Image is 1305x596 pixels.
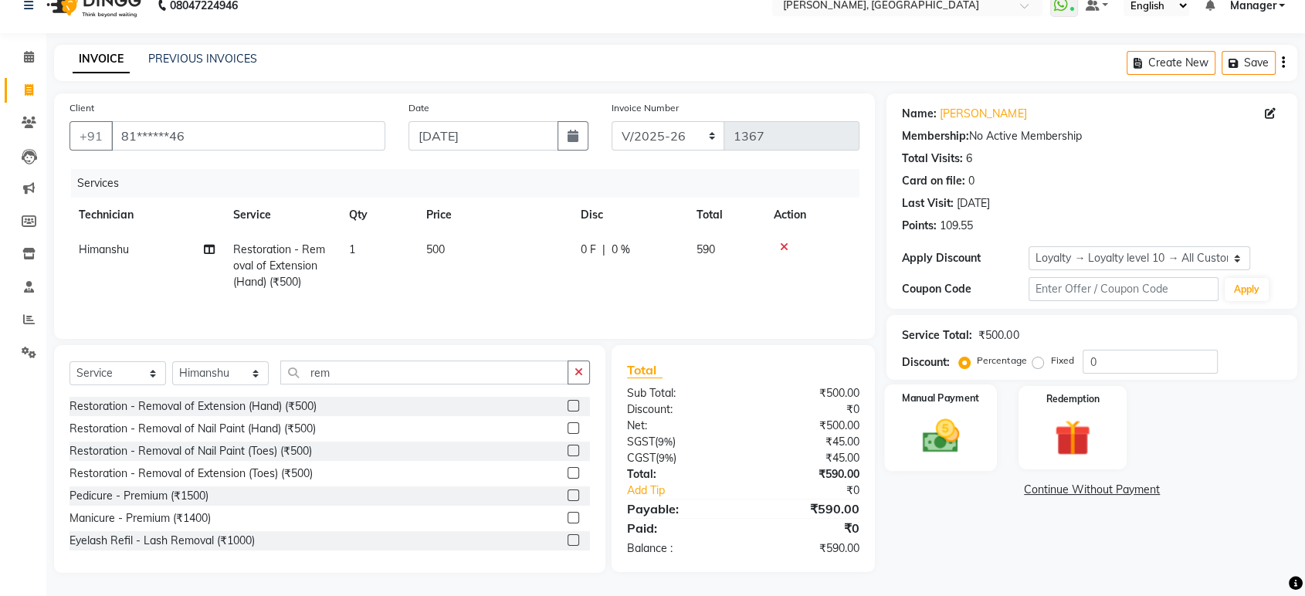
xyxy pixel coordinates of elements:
[615,450,744,466] div: ( )
[349,242,355,256] span: 1
[1050,354,1073,367] label: Fixed
[902,151,963,167] div: Total Visits:
[602,242,605,258] span: |
[627,435,655,449] span: SGST
[1127,51,1215,75] button: Create New
[615,499,744,518] div: Payable:
[615,466,744,483] div: Total:
[627,451,656,465] span: CGST
[69,101,94,115] label: Client
[340,198,417,232] th: Qty
[910,415,971,458] img: _cash.svg
[111,121,385,151] input: Search by Name/Mobile/Email/Code
[902,106,937,122] div: Name:
[615,540,744,557] div: Balance :
[69,198,224,232] th: Technician
[744,466,872,483] div: ₹590.00
[903,391,980,405] label: Manual Payment
[977,354,1026,367] label: Percentage
[687,198,764,232] th: Total
[658,435,673,448] span: 9%
[978,327,1019,344] div: ₹500.00
[69,398,317,415] div: Restoration - Removal of Extension (Hand) (₹500)
[627,362,663,378] span: Total
[890,482,1294,498] a: Continue Without Payment
[902,250,1029,266] div: Apply Discount
[940,106,1026,122] a: [PERSON_NAME]
[69,533,255,549] div: Eyelash Refil - Lash Removal (₹1000)
[615,418,744,434] div: Net:
[408,101,429,115] label: Date
[902,354,950,371] div: Discount:
[966,151,972,167] div: 6
[744,519,872,537] div: ₹0
[764,198,859,232] th: Action
[902,128,969,144] div: Membership:
[233,242,325,289] span: Restoration - Removal of Extension (Hand) (₹500)
[902,218,937,234] div: Points:
[1222,51,1276,75] button: Save
[902,281,1029,297] div: Coupon Code
[79,242,129,256] span: Himanshu
[69,488,208,504] div: Pedicure - Premium (₹1500)
[73,46,130,73] a: INVOICE
[1046,392,1099,406] label: Redemption
[571,198,687,232] th: Disc
[697,242,715,256] span: 590
[744,450,872,466] div: ₹45.00
[764,483,871,499] div: ₹0
[615,519,744,537] div: Paid:
[224,198,340,232] th: Service
[69,466,313,482] div: Restoration - Removal of Extension (Toes) (₹500)
[744,385,872,401] div: ₹500.00
[940,218,973,234] div: 109.55
[659,452,673,464] span: 9%
[968,173,975,189] div: 0
[69,121,113,151] button: +91
[612,242,630,258] span: 0 %
[744,434,872,450] div: ₹45.00
[902,173,965,189] div: Card on file:
[417,198,571,232] th: Price
[426,242,445,256] span: 500
[581,242,596,258] span: 0 F
[1225,278,1269,301] button: Apply
[69,443,312,459] div: Restoration - Removal of Nail Paint (Toes) (₹500)
[902,327,972,344] div: Service Total:
[280,361,568,384] input: Search or Scan
[615,385,744,401] div: Sub Total:
[744,499,872,518] div: ₹590.00
[744,401,872,418] div: ₹0
[902,195,954,212] div: Last Visit:
[744,418,872,434] div: ₹500.00
[69,421,316,437] div: Restoration - Removal of Nail Paint (Hand) (₹500)
[148,52,257,66] a: PREVIOUS INVOICES
[1029,277,1219,301] input: Enter Offer / Coupon Code
[612,101,679,115] label: Invoice Number
[744,540,872,557] div: ₹590.00
[1043,415,1101,460] img: _gift.svg
[615,434,744,450] div: ( )
[615,483,764,499] a: Add Tip
[69,510,211,527] div: Manicure - Premium (₹1400)
[71,169,871,198] div: Services
[615,401,744,418] div: Discount:
[957,195,990,212] div: [DATE]
[902,128,1282,144] div: No Active Membership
